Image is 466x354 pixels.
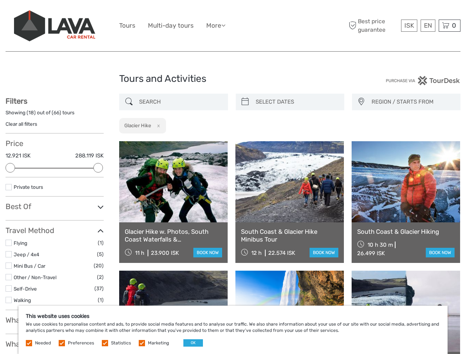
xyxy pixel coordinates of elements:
button: Open LiveChat chat widget [85,11,94,20]
label: 12.921 ISK [6,152,31,160]
a: Self-Drive [14,286,37,292]
label: 66 [53,109,59,116]
div: 26.499 ISK [357,250,385,257]
h3: Travel Method [6,226,104,235]
a: Private tours [14,184,43,190]
label: Statistics [111,340,131,346]
div: 22.574 ISK [268,250,295,256]
span: (1) [98,296,104,304]
strong: Filters [6,97,27,105]
a: Tours [119,20,135,31]
button: OK [183,339,203,347]
button: x [152,122,162,129]
label: Needed [35,340,51,346]
label: 18 [28,109,34,116]
a: Walking [14,297,31,303]
label: 288.119 ISK [75,152,104,160]
a: book now [426,248,455,257]
a: book now [193,248,222,257]
button: REGION / STARTS FROM [368,96,457,108]
div: Showing ( ) out of ( ) tours [6,109,104,121]
h5: This website uses cookies [26,313,440,319]
span: (37) [94,284,104,293]
h3: Price [6,139,104,148]
span: Best price guarantee [347,17,399,34]
h3: What do you want to do? [6,340,104,348]
span: ISK [404,22,414,29]
a: More [206,20,225,31]
input: SEARCH [136,96,224,108]
div: 23.900 ISK [151,250,179,256]
p: We're away right now. Please check back later! [10,13,83,19]
span: 0 [451,22,457,29]
a: Flying [14,240,27,246]
span: (1) [98,239,104,247]
a: Jeep / 4x4 [14,251,39,257]
span: (5) [97,250,104,258]
img: 523-13fdf7b0-e410-4b32-8dc9-7907fc8d33f7_logo_big.jpg [14,10,95,41]
span: 10 h 30 m [367,242,393,248]
span: (20) [94,261,104,270]
a: Multi-day tours [148,20,194,31]
div: EN [421,20,435,32]
a: South Coast & Glacier Hiking [357,228,455,235]
h2: Glacier Hike [124,122,151,128]
a: South Coast & Glacier Hike Minibus Tour [241,228,338,243]
h3: What do you want to see? [6,316,104,324]
div: We use cookies to personalise content and ads, to provide social media features and to analyse ou... [18,306,448,354]
h3: Best Of [6,202,104,211]
a: Other / Non-Travel [14,274,56,280]
span: 12 h [251,250,262,256]
a: book now [310,248,338,257]
span: (2) [97,273,104,281]
label: Preferences [68,340,94,346]
a: Mini Bus / Car [14,263,45,269]
a: Clear all filters [6,121,37,127]
img: PurchaseViaTourDesk.png [386,76,460,85]
span: 11 h [135,250,144,256]
a: Glacier Hike w. Photos, South Coast Waterfalls & [GEOGRAPHIC_DATA] [125,228,222,243]
h1: Tours and Activities [119,73,347,85]
label: Marketing [148,340,169,346]
input: SELECT DATES [253,96,341,108]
